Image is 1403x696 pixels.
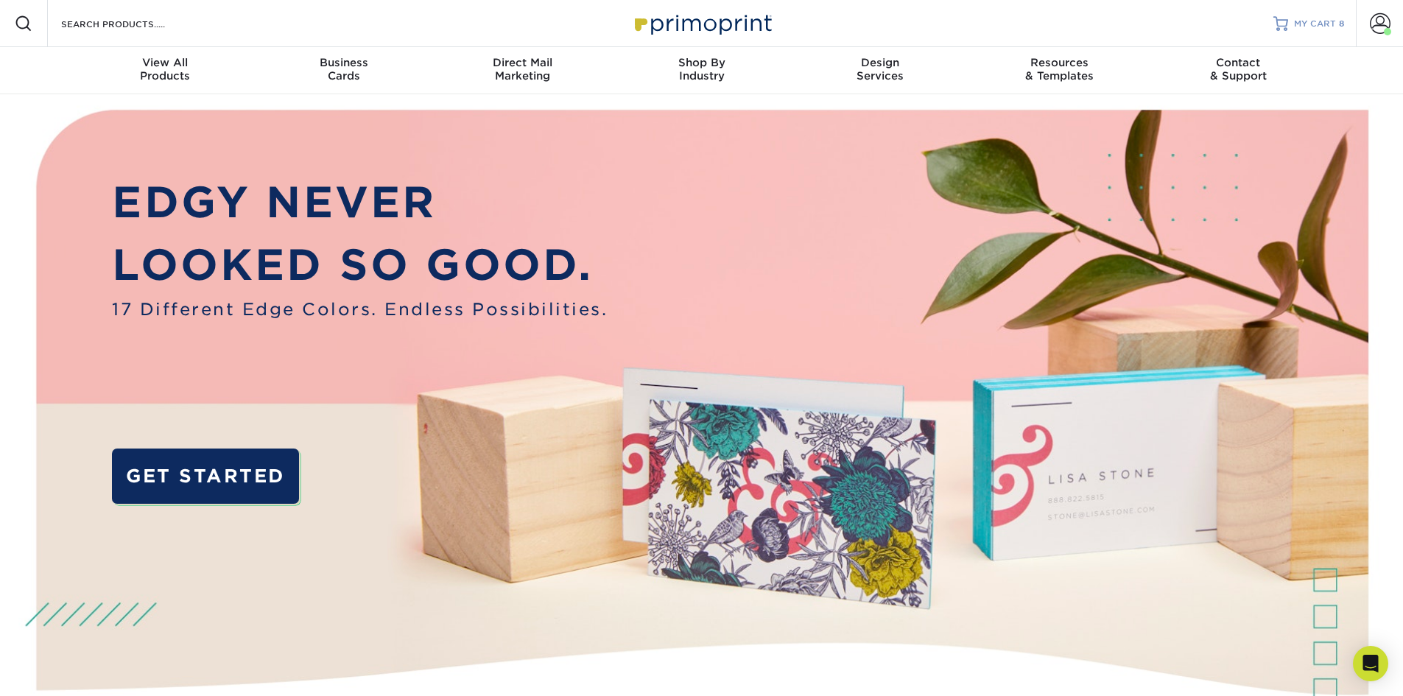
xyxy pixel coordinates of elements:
input: SEARCH PRODUCTS..... [60,15,203,32]
a: View AllProducts [76,47,255,94]
span: 8 [1339,18,1344,29]
div: Cards [254,56,433,82]
div: & Templates [970,56,1149,82]
a: BusinessCards [254,47,433,94]
a: DesignServices [791,47,970,94]
div: Products [76,56,255,82]
span: Direct Mail [433,56,612,69]
div: Services [791,56,970,82]
span: Resources [970,56,1149,69]
img: Primoprint [628,7,776,39]
span: MY CART [1294,18,1336,30]
p: EDGY NEVER [112,171,608,234]
a: Direct MailMarketing [433,47,612,94]
span: Design [791,56,970,69]
p: LOOKED SO GOOD. [112,233,608,297]
a: Resources& Templates [970,47,1149,94]
div: & Support [1149,56,1328,82]
span: Contact [1149,56,1328,69]
span: Business [254,56,433,69]
div: Marketing [433,56,612,82]
a: GET STARTED [112,449,298,504]
span: 17 Different Edge Colors. Endless Possibilities. [112,297,608,322]
a: Contact& Support [1149,47,1328,94]
a: Shop ByIndustry [612,47,791,94]
div: Industry [612,56,791,82]
span: View All [76,56,255,69]
span: Shop By [612,56,791,69]
div: Open Intercom Messenger [1353,646,1388,681]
